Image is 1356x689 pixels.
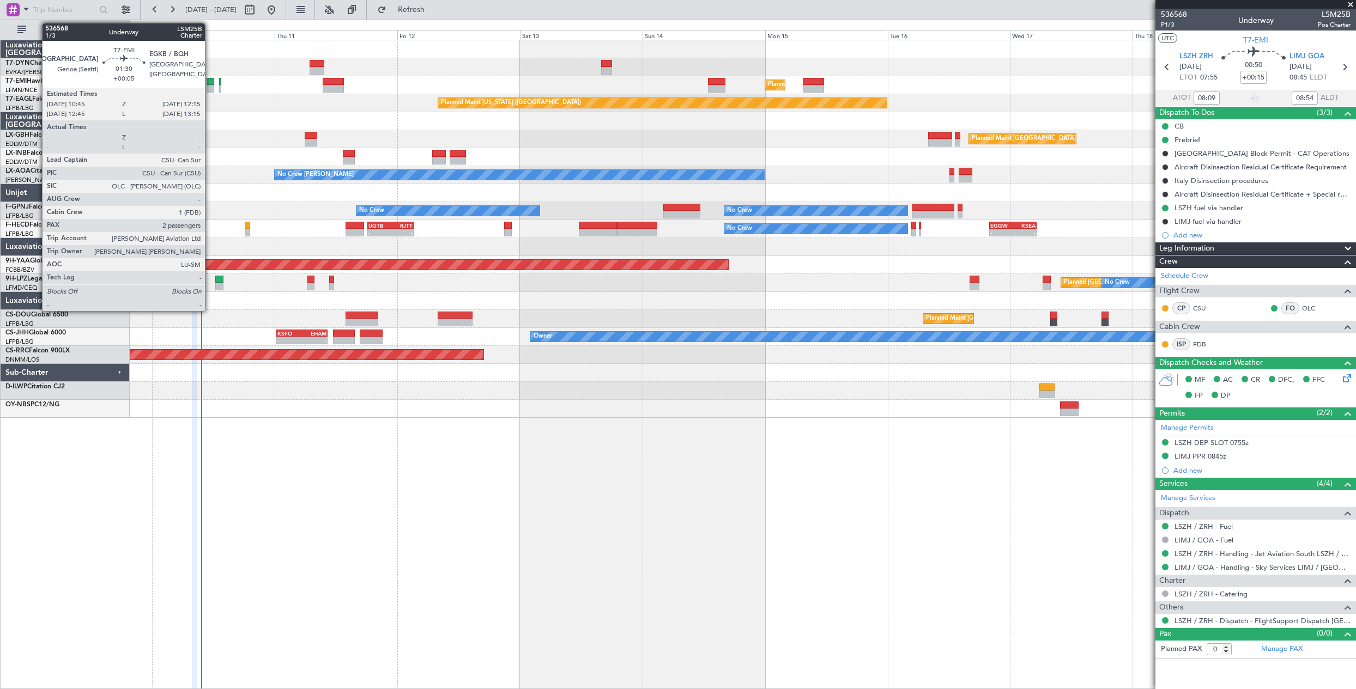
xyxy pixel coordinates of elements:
span: FFC [1312,375,1325,386]
span: LX-GBH [5,132,29,138]
span: T7-EAGL [5,96,32,102]
a: T7-EAGLFalcon 8X [5,96,62,102]
input: --:-- [1292,92,1318,105]
a: Manage Services [1161,493,1215,504]
span: ALDT [1321,93,1339,103]
a: DNMM/LOS [5,356,39,364]
span: [DATE] [1290,62,1312,72]
a: LFPB/LBG [5,320,34,328]
span: T7-EMI [5,78,27,84]
a: CS-DOUGlobal 6500 [5,312,68,318]
a: CS-JHHGlobal 6000 [5,330,66,336]
div: Tue 16 [888,30,1010,40]
a: LSZH / ZRH - Handling - Jet Aviation South LSZH / ZRH [1175,549,1351,558]
span: LSZH ZRH [1179,51,1213,62]
a: EVRA/[PERSON_NAME] [5,68,73,76]
div: Italy Disinsection procedures [1175,176,1268,185]
div: Sat 13 [520,30,643,40]
span: Leg Information [1159,242,1214,255]
span: Refresh [389,6,434,14]
span: OY-NBS [5,401,31,408]
span: AC [1223,375,1233,386]
span: FP [1195,391,1203,401]
span: Dispatch [1159,507,1189,520]
div: - [302,337,326,344]
div: - [1013,229,1036,236]
input: Trip Number [33,2,96,18]
span: CS-RRC [5,347,29,354]
span: T7-DYN [5,60,30,66]
a: LFMD/CEQ [5,284,37,292]
div: Add new [1173,466,1351,475]
div: Fri 12 [397,30,520,40]
span: Charter [1159,575,1185,587]
div: LIMJ PPR 0845z [1175,452,1226,461]
input: --:-- [1194,92,1220,105]
span: ELDT [1310,72,1327,83]
a: LIMJ / GOA - Handling - Sky Services LIMJ / [GEOGRAPHIC_DATA] [1175,563,1351,572]
button: All Aircraft [12,21,118,39]
span: (3/3) [1317,107,1333,118]
div: [DATE] [132,22,150,31]
a: Schedule Crew [1161,271,1208,282]
a: LIMJ / GOA - Fuel [1175,535,1233,545]
div: - [990,229,1013,236]
span: LX-AOA [5,168,31,174]
div: Wed 17 [1010,30,1133,40]
label: Planned PAX [1161,644,1202,655]
div: EHAM [302,330,326,337]
div: FO [1281,302,1299,314]
div: Thu 11 [275,30,397,40]
button: Refresh [372,1,438,19]
div: Planned Maint [GEOGRAPHIC_DATA] ([GEOGRAPHIC_DATA]) [926,310,1098,327]
span: 07:55 [1200,72,1218,83]
a: LX-GBHFalcon 7X [5,132,59,138]
span: ETOT [1179,72,1197,83]
div: No Crew [359,203,384,219]
div: Planned [GEOGRAPHIC_DATA] ([GEOGRAPHIC_DATA]) [1064,275,1218,291]
span: Dispatch To-Dos [1159,107,1214,119]
span: CS-JHH [5,330,29,336]
div: UGTB [368,222,391,229]
div: - [391,229,413,236]
a: [PERSON_NAME]/QSA [5,176,70,184]
span: 00:50 [1245,60,1262,71]
div: - [368,229,391,236]
span: (2/2) [1317,407,1333,418]
a: CS-RRCFalcon 900LX [5,347,70,354]
span: D-ILWP [5,383,27,390]
a: F-HECDFalcon 7X [5,222,59,228]
a: LX-AOACitation Mustang [5,168,83,174]
span: 9H-YAA [5,258,30,264]
a: LFMN/NCE [5,86,38,94]
div: CP [1172,302,1190,314]
div: Aircraft Disinsection Residual Certificate Requirement [1175,162,1347,172]
a: LFPB/LBG [5,212,34,220]
a: FCBB/BZV [5,266,34,274]
div: Wed 10 [152,30,275,40]
div: Aircraft Disinsection Residual Certificate + Special request [1175,190,1351,199]
span: LSM25B [1318,9,1351,20]
span: ATOT [1173,93,1191,103]
a: Manage Permits [1161,423,1214,434]
a: 9H-LPZLegacy 500 [5,276,62,282]
a: T7-DYNChallenger 604 [5,60,77,66]
div: No Crew [1105,275,1130,291]
span: Flight Crew [1159,285,1200,297]
div: EGGW [990,222,1013,229]
div: LSZH DEP SLOT 0755z [1175,438,1249,447]
div: Underway [1238,15,1274,26]
div: No Crew [727,221,752,237]
span: 536568 [1161,9,1187,20]
span: Services [1159,478,1188,490]
span: LIMJ GOA [1290,51,1324,62]
span: Permits [1159,407,1185,420]
span: Others [1159,601,1183,614]
div: Planned Maint [US_STATE] ([GEOGRAPHIC_DATA]) [441,95,581,111]
span: Pos Charter [1318,20,1351,29]
div: KSEA [1013,222,1036,229]
div: CB [1175,121,1184,131]
div: No Crew [PERSON_NAME] [277,167,354,183]
a: CSU [1193,303,1218,313]
span: [DATE] [1179,62,1202,72]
